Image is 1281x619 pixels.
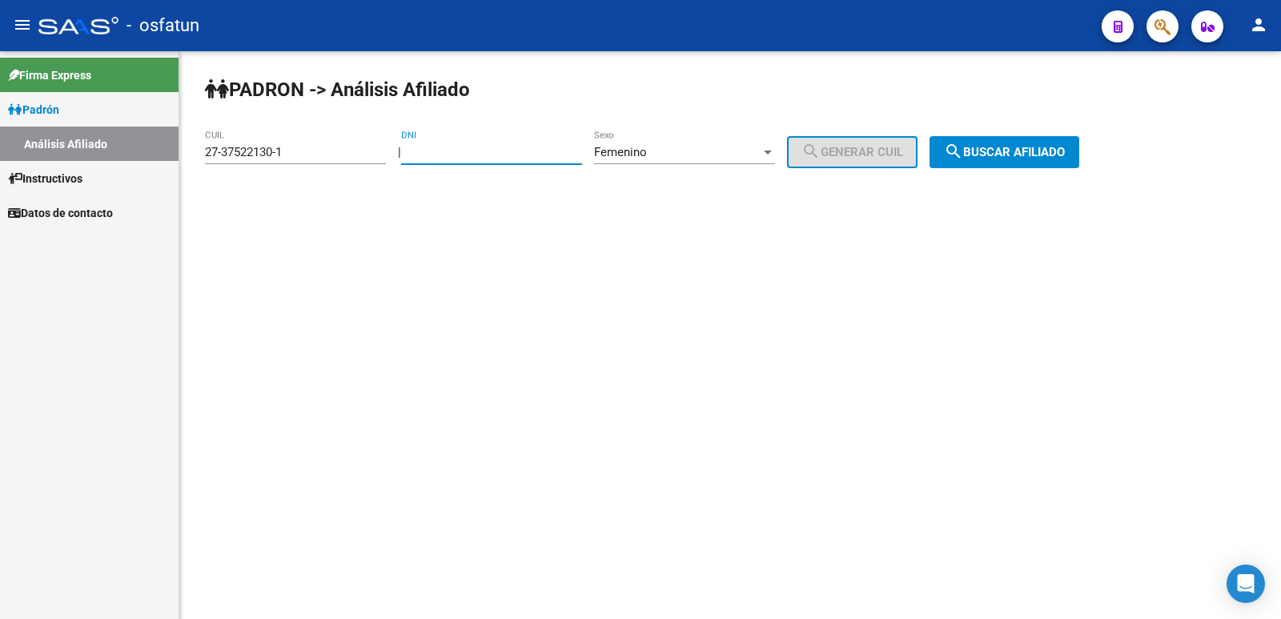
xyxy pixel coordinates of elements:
span: Generar CUIL [801,145,903,159]
span: Padrón [8,101,59,119]
strong: PADRON -> Análisis Afiliado [205,78,470,101]
button: Generar CUIL [787,136,918,168]
mat-icon: menu [13,15,32,34]
span: Femenino [594,145,647,159]
span: Buscar afiliado [944,145,1065,159]
span: Datos de contacto [8,204,113,222]
span: Instructivos [8,170,82,187]
mat-icon: person [1249,15,1268,34]
div: | [398,145,930,159]
span: - osfatun [126,8,199,43]
mat-icon: search [944,142,963,161]
div: Open Intercom Messenger [1227,565,1265,603]
button: Buscar afiliado [930,136,1079,168]
span: Firma Express [8,66,91,84]
mat-icon: search [801,142,821,161]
